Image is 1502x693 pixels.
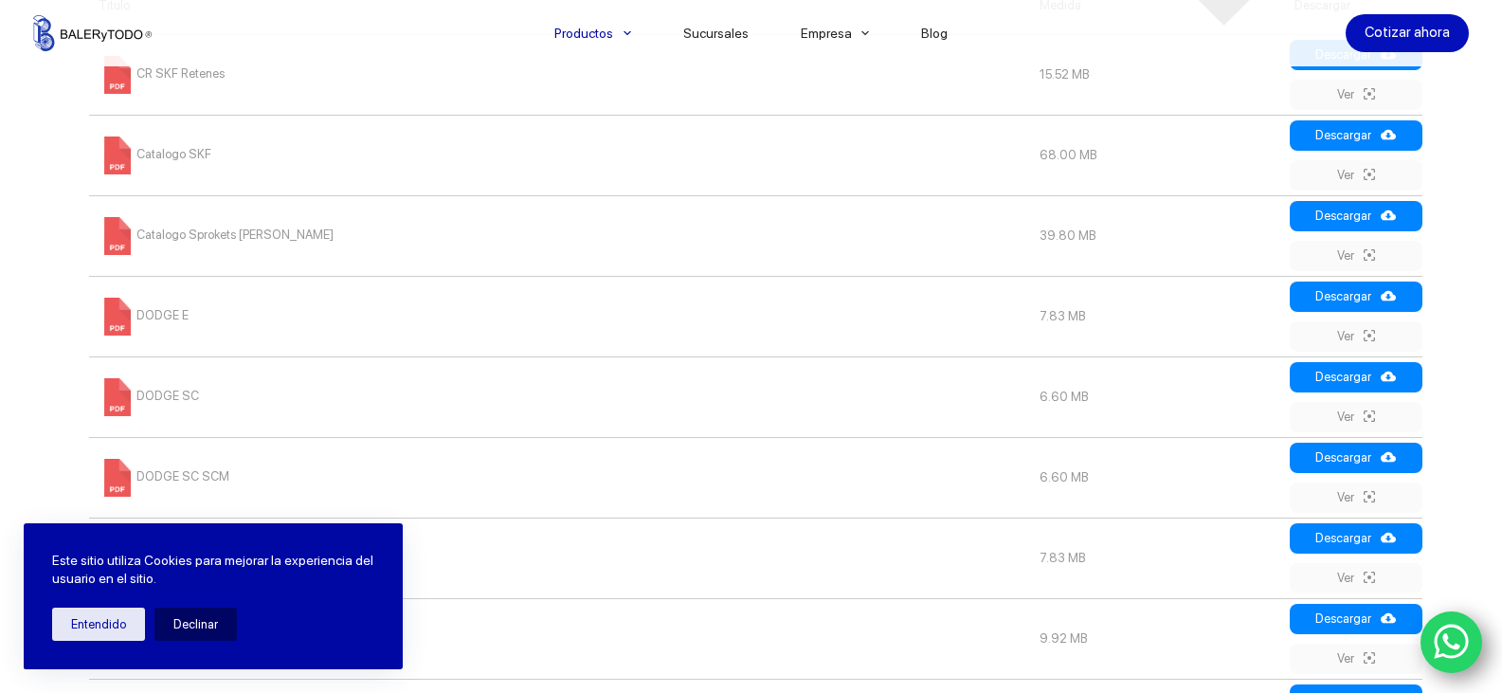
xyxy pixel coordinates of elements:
[99,308,189,322] a: DODGE E
[52,552,374,589] p: Este sitio utiliza Cookies para mejorar la experiencia del usuario en el sitio.
[1290,282,1422,312] a: Descargar
[1030,276,1285,356] td: 7.83 MB
[1290,644,1422,674] a: Ver
[1030,598,1285,679] td: 9.92 MB
[1030,518,1285,598] td: 7.83 MB
[1290,160,1422,191] a: Ver
[99,389,199,403] a: DODGE SC
[99,147,211,161] a: Catalogo SKF
[1421,611,1483,674] a: WhatsApp
[1290,523,1422,554] a: Descargar
[99,469,229,483] a: DODGE SC SCM
[1030,115,1285,195] td: 68.00 MB
[33,15,152,51] img: Balerytodo
[1290,201,1422,231] a: Descargar
[154,608,237,641] button: Declinar
[1346,14,1469,52] a: Cotizar ahora
[1290,402,1422,432] a: Ver
[99,228,334,242] a: Catalogo Sprokets [PERSON_NAME]
[1290,241,1422,271] a: Ver
[1290,362,1422,392] a: Descargar
[1290,563,1422,593] a: Ver
[1030,437,1285,518] td: 6.60 MB
[1030,195,1285,276] td: 39.80 MB
[52,608,145,641] button: Entendido
[1290,443,1422,473] a: Descargar
[1290,483,1422,513] a: Ver
[1030,356,1285,437] td: 6.60 MB
[1290,604,1422,634] a: Descargar
[99,66,225,81] a: CR SKF Retenes
[1290,321,1422,352] a: Ver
